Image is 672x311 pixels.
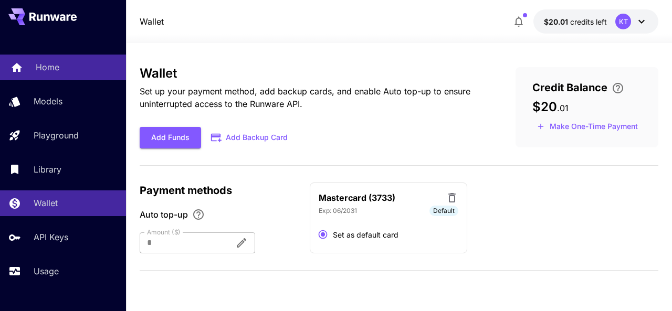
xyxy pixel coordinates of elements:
span: $20 [532,99,557,114]
label: Amount ($) [147,228,181,237]
span: . 01 [557,103,569,113]
span: Default [429,206,458,216]
p: Playground [34,129,79,142]
div: KT [615,14,631,29]
span: Credit Balance [532,80,607,95]
p: Mastercard (3733) [319,191,395,204]
span: Auto top-up [140,208,188,221]
p: Payment methods [140,183,297,198]
p: Exp: 06/2031 [319,206,357,216]
p: Library [34,163,61,176]
button: Add Funds [140,127,201,148]
button: $20.01KT [533,9,658,34]
div: $20.01 [544,16,607,27]
p: Usage [34,265,59,277]
p: Set up your payment method, add backup cards, and enable Auto top-up to ensure uninterrupted acce... [140,85,482,110]
span: credits left [570,17,607,26]
button: Make a one-time, non-recurring payment [532,119,643,135]
button: Add Backup Card [201,127,299,148]
span: Set as default card [333,229,398,240]
span: $20.01 [544,17,570,26]
p: API Keys [34,231,68,243]
button: Enable Auto top-up to ensure uninterrupted service. We'll automatically bill the chosen amount wh... [188,208,209,221]
p: Wallet [34,197,58,209]
button: Enter your card details and choose an Auto top-up amount to avoid service interruptions. We'll au... [607,82,628,94]
p: Home [36,61,59,73]
a: Wallet [140,15,164,28]
p: Models [34,95,62,108]
nav: breadcrumb [140,15,164,28]
h3: Wallet [140,66,482,81]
